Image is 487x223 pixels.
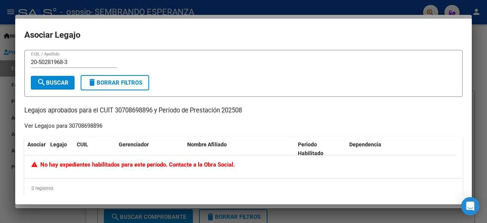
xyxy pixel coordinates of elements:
div: 0 registros [24,179,463,198]
div: Ver Legajos para 30708698896 [24,122,102,130]
span: Asociar [27,141,46,148]
p: Legajos aprobados para el CUIT 30708698896 y Período de Prestación 202508 [24,106,463,116]
datatable-header-cell: Asociar [24,136,47,162]
span: Borrar Filtros [88,79,142,86]
span: No hay expedientes habilitados para este período. Contacte a la Obra Social. [32,161,235,168]
button: Borrar Filtros [81,75,149,90]
mat-icon: delete [88,78,97,87]
span: CUIL [77,141,88,148]
span: Dependencia [349,141,381,148]
datatable-header-cell: Nombre Afiliado [184,136,295,162]
span: Legajo [50,141,67,148]
span: Nombre Afiliado [187,141,227,148]
mat-icon: search [37,78,46,87]
datatable-header-cell: CUIL [74,136,116,162]
datatable-header-cell: Periodo Habilitado [295,136,346,162]
datatable-header-cell: Gerenciador [116,136,184,162]
datatable-header-cell: Legajo [47,136,74,162]
h2: Asociar Legajo [24,28,463,42]
span: Periodo Habilitado [298,141,323,156]
button: Buscar [31,76,75,90]
span: Gerenciador [119,141,149,148]
span: Buscar [37,79,68,86]
datatable-header-cell: Dependencia [346,136,457,162]
div: Open Intercom Messenger [461,197,479,215]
